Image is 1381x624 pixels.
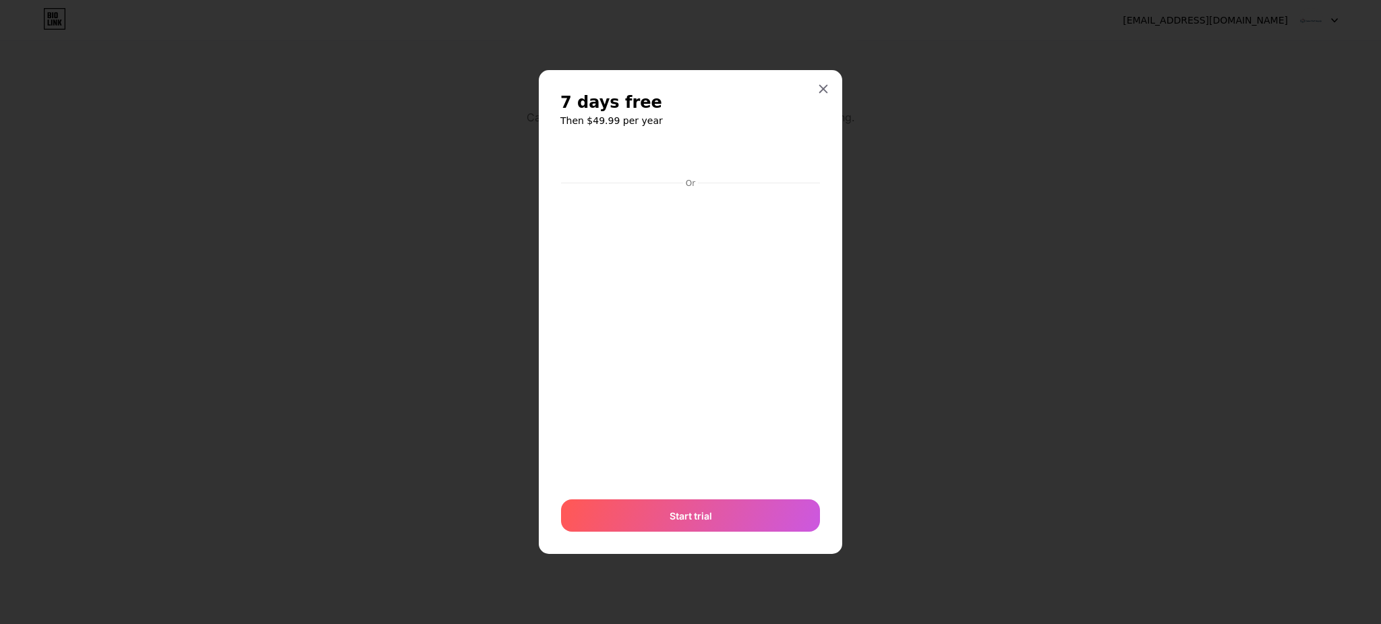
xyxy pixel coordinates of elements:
span: Start trial [670,509,712,523]
div: Or [683,178,698,189]
h6: Then $49.99 per year [560,114,821,127]
iframe: Secure payment input frame [558,190,823,486]
span: 7 days free [560,92,662,113]
iframe: Secure payment button frame [561,142,820,174]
